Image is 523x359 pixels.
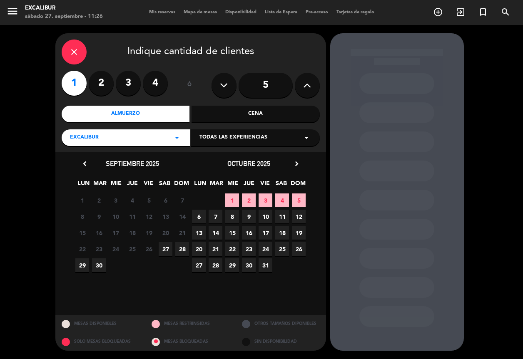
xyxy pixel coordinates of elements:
span: 13 [192,226,206,240]
i: turned_in_not [478,7,488,17]
label: 4 [143,71,168,96]
span: 7 [175,193,189,207]
span: 30 [92,258,106,272]
span: 26 [292,242,306,256]
span: 2 [92,193,106,207]
span: 3 [109,193,122,207]
div: Indique cantidad de clientes [62,40,320,64]
span: 18 [125,226,139,240]
i: arrow_drop_down [301,133,311,143]
span: 19 [292,226,306,240]
span: SAB [158,178,172,192]
i: arrow_drop_down [172,133,182,143]
span: 1 [75,193,89,207]
div: Excalibur [25,4,103,12]
span: Pre-acceso [301,10,332,15]
div: MESAS RESTRINGIDAS [145,315,236,333]
span: 29 [225,258,239,272]
span: 27 [192,258,206,272]
span: 25 [275,242,289,256]
div: MESAS DISPONIBLES [55,315,146,333]
span: 12 [292,210,306,223]
span: 13 [159,210,172,223]
span: SAB [274,178,288,192]
span: 16 [242,226,256,240]
span: 29 [75,258,89,272]
span: 15 [75,226,89,240]
span: 4 [125,193,139,207]
span: 22 [75,242,89,256]
i: close [69,47,79,57]
i: chevron_left [80,159,89,168]
span: 14 [209,226,222,240]
span: 14 [175,210,189,223]
span: 11 [275,210,289,223]
span: 26 [142,242,156,256]
span: 21 [209,242,222,256]
span: MAR [93,178,107,192]
i: search [501,7,511,17]
label: 1 [62,71,87,96]
span: 7 [209,210,222,223]
span: DOM [291,178,304,192]
span: 5 [292,193,306,207]
span: 8 [75,210,89,223]
span: 22 [225,242,239,256]
span: 10 [109,210,122,223]
span: MIE [226,178,239,192]
span: Lista de Espera [261,10,301,15]
span: 11 [125,210,139,223]
span: 23 [242,242,256,256]
span: Disponibilidad [221,10,261,15]
span: octubre 2025 [227,159,270,168]
span: 10 [259,210,272,223]
span: LUN [77,178,90,192]
span: septiembre 2025 [106,159,159,168]
span: 17 [109,226,122,240]
span: JUE [242,178,256,192]
span: JUE [125,178,139,192]
span: 1 [225,193,239,207]
span: DOM [174,178,188,192]
span: Mapa de mesas [179,10,221,15]
span: 24 [109,242,122,256]
div: SIN DISPONIBILIDAD [236,333,326,351]
span: Todas las experiencias [199,134,267,142]
span: 21 [175,226,189,240]
span: VIE [258,178,272,192]
span: 5 [142,193,156,207]
span: 9 [242,210,256,223]
div: sábado 27. septiembre - 11:26 [25,12,103,21]
span: 30 [242,258,256,272]
span: 2 [242,193,256,207]
span: 4 [275,193,289,207]
span: 8 [225,210,239,223]
span: 17 [259,226,272,240]
span: 6 [192,210,206,223]
span: 3 [259,193,272,207]
span: 28 [175,242,189,256]
i: add_circle_outline [433,7,443,17]
i: menu [6,5,19,17]
span: Mis reservas [145,10,179,15]
span: 28 [209,258,222,272]
i: chevron_right [292,159,301,168]
span: Excalibur [70,134,99,142]
span: 15 [225,226,239,240]
label: 3 [116,71,141,96]
span: 18 [275,226,289,240]
span: 31 [259,258,272,272]
span: 24 [259,242,272,256]
span: 27 [159,242,172,256]
span: MAR [209,178,223,192]
div: MESAS BLOQUEADAS [145,333,236,351]
span: 9 [92,210,106,223]
button: menu [6,5,19,20]
div: Cena [192,106,320,122]
span: 20 [159,226,172,240]
span: LUN [193,178,207,192]
span: MIE [109,178,123,192]
div: OTROS TAMAÑOS DIPONIBLES [236,315,326,333]
span: 6 [159,193,172,207]
span: VIE [142,178,155,192]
